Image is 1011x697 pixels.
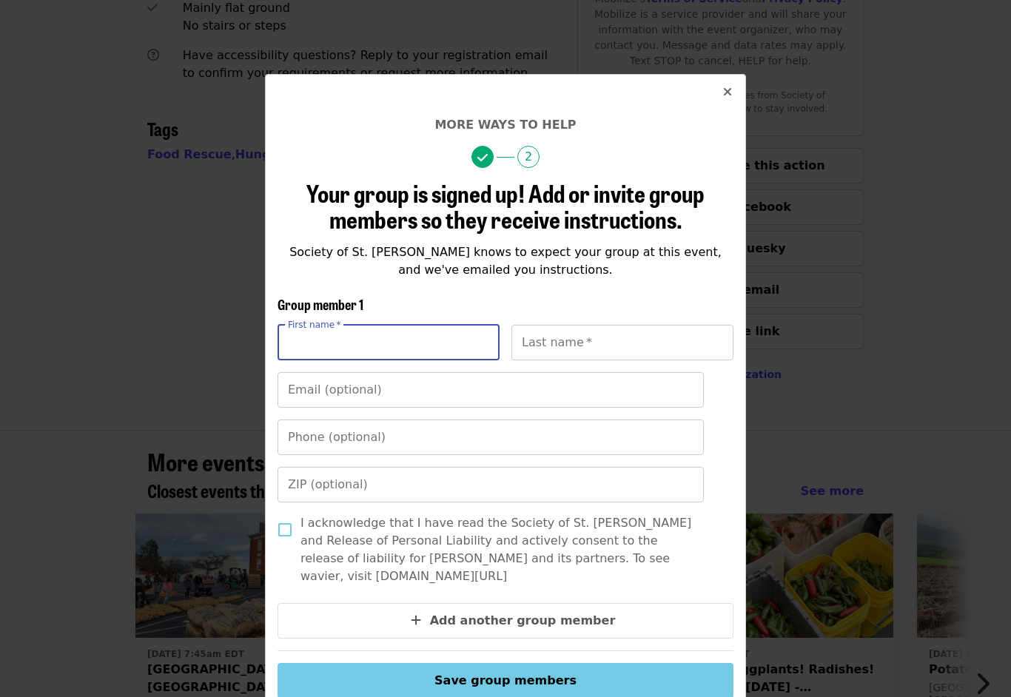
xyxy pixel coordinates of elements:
[517,146,540,168] span: 2
[477,151,488,165] i: check icon
[434,118,576,132] span: More ways to help
[278,603,733,639] button: Add another group member
[723,85,732,99] i: times icon
[430,613,616,627] span: Add another group member
[278,294,363,314] span: Group member 1
[511,325,733,360] input: Last name
[278,420,704,455] input: Phone (optional)
[278,325,500,360] input: First name
[710,75,745,110] button: Close
[300,514,696,585] span: I acknowledge that I have read the Society of St. [PERSON_NAME] and Release of Personal Liability...
[434,673,577,687] span: Save group members
[278,372,704,408] input: Email (optional)
[278,467,704,502] input: ZIP (optional)
[306,175,705,236] span: Your group is signed up! Add or invite group members so they receive instructions.
[411,613,421,627] i: plus icon
[289,245,722,277] span: Society of St. [PERSON_NAME] knows to expect your group at this event, and we've emailed you inst...
[288,320,341,329] label: First name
